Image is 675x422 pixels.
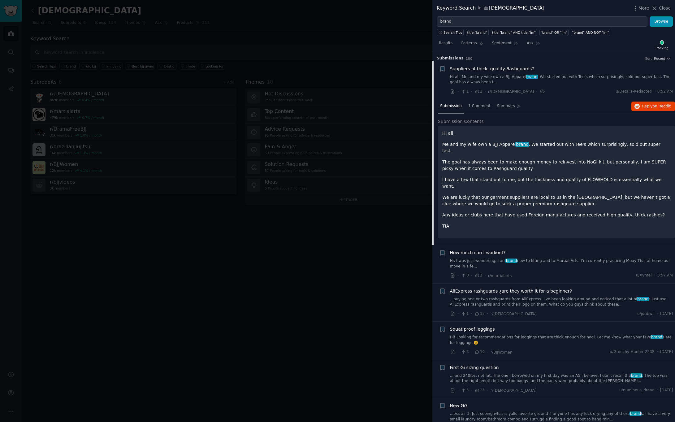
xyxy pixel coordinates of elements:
span: 1 [461,311,469,317]
div: "brand" AND NOT "im" [572,30,609,35]
span: r/BJJWomen [491,350,513,355]
span: Submission s [437,56,464,61]
p: TIA [442,223,671,229]
button: Browse [650,16,673,27]
span: 1 [461,89,469,94]
a: Ask [525,38,542,51]
span: · [471,88,472,95]
span: · [457,272,459,279]
span: 3:57 AM [657,273,673,278]
span: 100 [466,57,473,60]
span: Summary [497,103,515,109]
span: [DATE] [660,349,673,355]
span: r/[DEMOGRAPHIC_DATA] [491,388,536,393]
span: 1 Comment [468,103,491,109]
span: brand [515,142,529,147]
div: Tracking [655,46,669,50]
span: brand [505,259,517,263]
span: Search Tips [444,30,462,35]
span: 3 [474,273,482,278]
span: 15 [474,311,485,317]
a: Results [437,38,455,51]
a: ...ess air 3. Just seeing what is yalls favorite gis and if anyone has any luck drying any of the... [450,411,673,422]
span: brand [630,373,643,378]
a: First Gi sizing question [450,364,499,371]
div: title:"brand" [467,30,487,35]
span: · [487,349,488,355]
p: The goal has always been to make enough money to reinvest into NoGi kit, but personally, I am SUP... [442,159,671,172]
span: · [654,89,655,94]
span: in [478,6,481,11]
span: u/Grouchy-Hunter-2238 [610,349,654,355]
span: Sentiment [492,41,512,46]
span: · [471,272,472,279]
span: 8:52 AM [657,89,673,94]
a: title:"brand" [466,29,488,36]
span: 3 [461,349,469,355]
span: · [457,387,459,394]
span: More [638,5,649,11]
span: u/jordiwil [637,311,655,317]
span: 23 [474,388,485,393]
div: title:"brand" AND title:"im" [492,30,536,35]
a: Hi all, Me and my wife own a BJJ Apparelbrand. We started out with Tee's which surprisingly, sold... [450,74,673,85]
span: · [654,273,655,278]
span: Close [659,5,671,11]
span: Recent [654,56,665,61]
span: · [487,387,488,394]
a: "brand" OR "im" [539,29,569,36]
span: [DATE] [660,388,673,393]
button: Replyon Reddit [631,102,675,111]
div: "brand" OR "im" [541,30,567,35]
span: · [657,388,658,393]
span: 1 [474,89,482,94]
button: Search Tips [437,29,464,36]
button: Recent [654,56,671,61]
span: 0 [461,273,469,278]
a: Squat proof leggings [450,326,495,333]
span: [DATE] [660,311,673,317]
span: r/[DEMOGRAPHIC_DATA] [488,89,534,94]
p: Hi all, [442,130,671,137]
button: Close [651,5,671,11]
span: Results [439,41,452,46]
p: Me and my wife own a BJJ Apparel . We started out with Tee's which surprisingly, sold out super f... [442,141,671,154]
span: · [457,311,459,317]
span: Ask [527,41,534,46]
a: New Gi? [450,402,468,409]
span: · [471,311,472,317]
span: u/Details-Redacted [616,89,651,94]
span: Patterns [461,41,477,46]
a: Hi! Looking for recommendations for leggings that are thick enough for nogi. Let me know what you... [450,335,673,346]
a: Sentiment [490,38,520,51]
a: AliExpress rashguards ¿are they worth it for a beginner? [450,288,572,294]
a: Suppliers of thick, quality Rashguards? [450,66,534,72]
a: "brand" AND NOT "im" [571,29,610,36]
a: ... and 240lbs, not fat. The one I borrowed on my first day was an A5 i believe, I don't recall t... [450,373,673,384]
a: ...buying one or two rashguards from AliExpress. I've been looking around and noticed that a lot ... [450,297,673,307]
a: How much can I workout? [450,250,506,256]
span: · [657,349,658,355]
span: · [457,88,459,95]
span: · [471,349,472,355]
p: I have a few that stand out to me, but the thickness and quality of FLOWHOLD is essentially what ... [442,176,671,189]
span: 5 [461,388,469,393]
p: We are lucky that our garment suppliers are local to us in the [GEOGRAPHIC_DATA], but we haven't ... [442,194,671,207]
a: Hi, I was just wondering, I ambrandnew to lifting and to Martial Arts. I’m currently practicing M... [450,258,673,269]
span: 10 [474,349,485,355]
span: r/martialarts [488,274,512,278]
span: Submission Contents [438,118,484,125]
button: Tracking [653,38,671,51]
button: More [632,5,649,11]
input: Try a keyword related to your business [437,16,647,27]
span: Submission [440,103,462,109]
a: title:"brand" AND title:"im" [491,29,537,36]
span: · [487,311,488,317]
p: Any ideas or clubs here that have used Foreign manufactures and received high quality, thick rash... [442,212,671,218]
span: brand [630,411,642,416]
